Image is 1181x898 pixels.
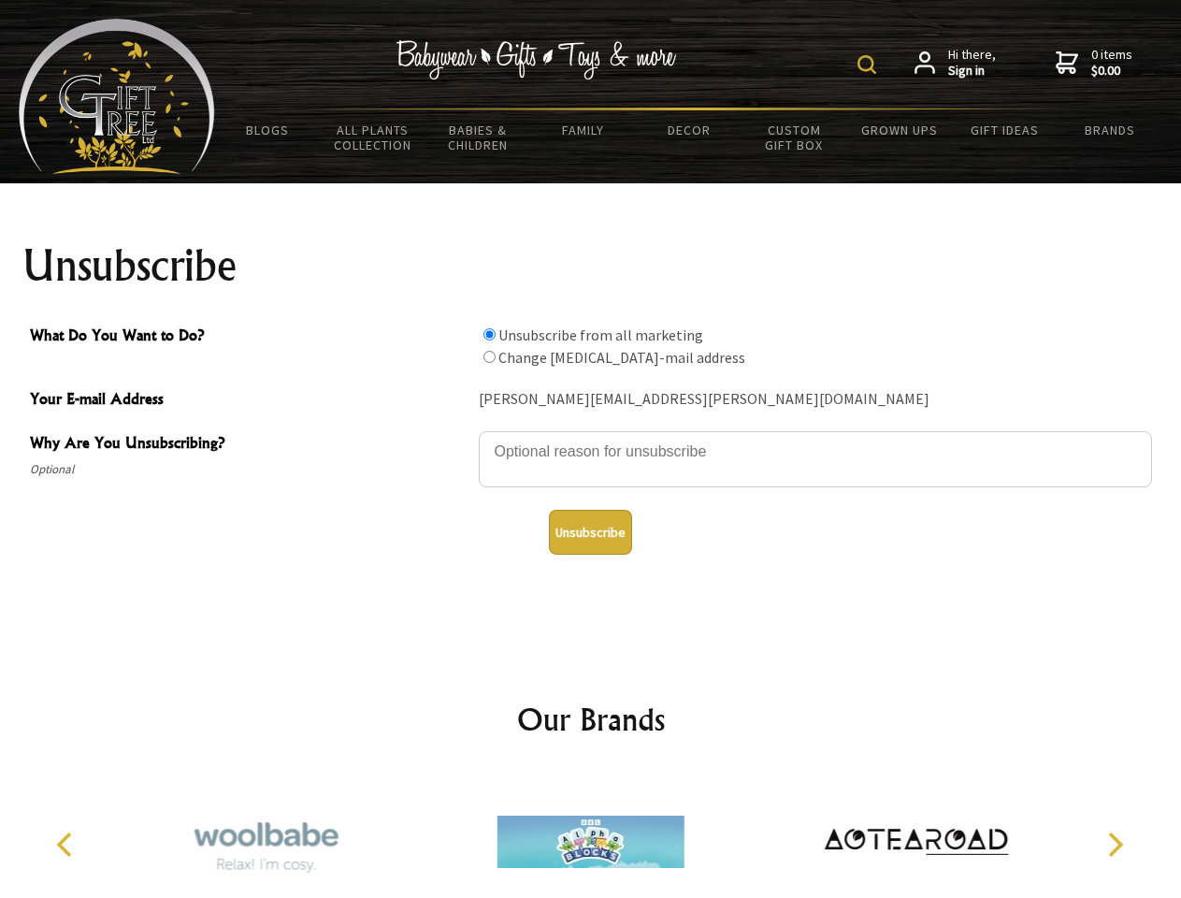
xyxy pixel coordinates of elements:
div: [PERSON_NAME][EMAIL_ADDRESS][PERSON_NAME][DOMAIN_NAME] [479,385,1152,414]
a: Decor [636,110,742,150]
h2: Our Brands [37,697,1145,742]
input: What Do You Want to Do? [483,328,496,340]
span: Why Are You Unsubscribing? [30,431,469,458]
a: All Plants Collection [321,110,426,165]
a: Custom Gift Box [742,110,847,165]
button: Next [1094,824,1135,865]
strong: Sign in [948,63,996,80]
a: Babies & Children [425,110,531,165]
a: Family [531,110,637,150]
span: Optional [30,458,469,481]
textarea: Why Are You Unsubscribing? [479,431,1152,487]
h1: Unsubscribe [22,243,1159,288]
label: Unsubscribe from all marketing [498,326,703,344]
a: 0 items$0.00 [1056,47,1132,80]
a: BLOGS [215,110,321,150]
span: 0 items [1091,46,1132,80]
button: Unsubscribe [549,510,632,555]
span: Hi there, [948,47,996,80]
button: Previous [47,824,88,865]
img: Babyware - Gifts - Toys and more... [19,19,215,174]
a: Grown Ups [846,110,952,150]
a: Hi there,Sign in [915,47,996,80]
img: product search [857,55,876,74]
a: Brands [1058,110,1163,150]
img: Babywear - Gifts - Toys & more [396,40,677,80]
span: Your E-mail Address [30,387,469,414]
span: What Do You Want to Do? [30,324,469,351]
a: Gift Ideas [952,110,1058,150]
label: Change [MEDICAL_DATA]-mail address [498,348,745,367]
strong: $0.00 [1091,63,1132,80]
input: What Do You Want to Do? [483,351,496,363]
